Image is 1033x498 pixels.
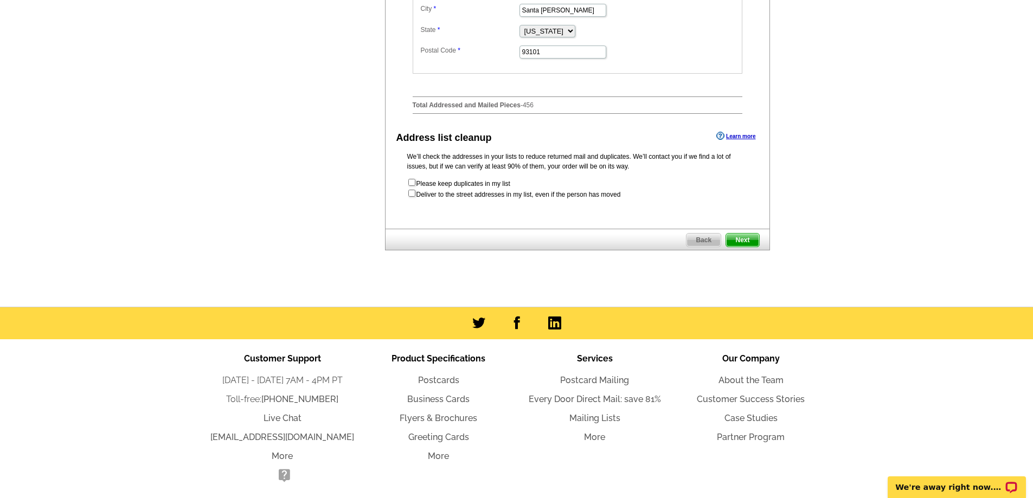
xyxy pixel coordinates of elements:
[244,353,321,364] span: Customer Support
[400,413,477,423] a: Flyers & Brochures
[686,233,721,247] a: Back
[204,393,361,406] li: Toll-free:
[686,234,721,247] span: Back
[428,451,449,461] a: More
[408,432,469,442] a: Greeting Cards
[584,432,605,442] a: More
[407,394,470,404] a: Business Cards
[569,413,620,423] a: Mailing Lists
[264,413,301,423] a: Live Chat
[717,432,785,442] a: Partner Program
[407,152,748,171] p: We’ll check the addresses in your lists to reduce returned mail and duplicates. We’ll contact you...
[722,353,780,364] span: Our Company
[418,375,459,385] a: Postcards
[392,353,485,364] span: Product Specifications
[272,451,293,461] a: More
[407,178,748,199] form: Please keep duplicates in my list Deliver to the street addresses in my list, even if the person ...
[421,4,518,14] label: City
[261,394,338,404] a: [PHONE_NUMBER]
[726,234,759,247] span: Next
[421,25,518,35] label: State
[697,394,805,404] a: Customer Success Stories
[523,101,534,109] span: 456
[724,413,778,423] a: Case Studies
[881,464,1033,498] iframe: LiveChat chat widget
[560,375,629,385] a: Postcard Mailing
[716,132,755,140] a: Learn more
[577,353,613,364] span: Services
[529,394,661,404] a: Every Door Direct Mail: save 81%
[204,374,361,387] li: [DATE] - [DATE] 7AM - 4PM PT
[413,101,521,109] strong: Total Addressed and Mailed Pieces
[396,131,492,145] div: Address list cleanup
[421,46,518,55] label: Postal Code
[718,375,784,385] a: About the Team
[210,432,354,442] a: [EMAIL_ADDRESS][DOMAIN_NAME]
